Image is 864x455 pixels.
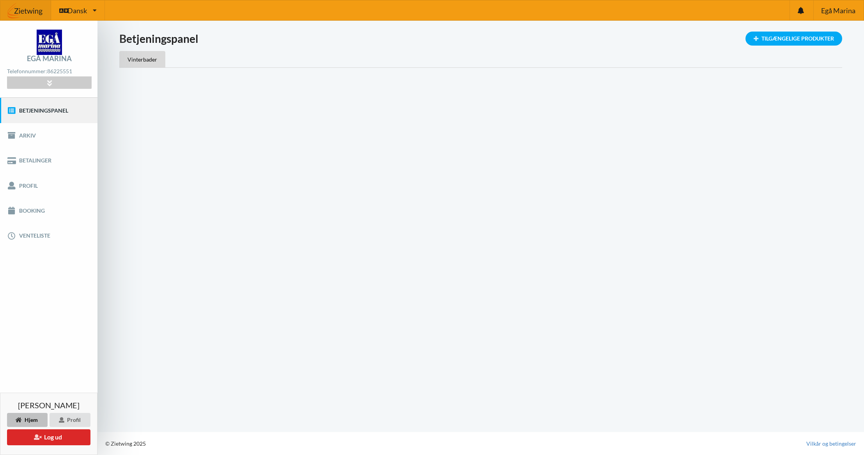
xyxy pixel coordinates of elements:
h1: Betjeningspanel [119,32,842,46]
strong: 86225551 [47,68,72,74]
div: Telefonnummer: [7,66,91,77]
img: logo [37,30,62,55]
button: Log ud [7,429,90,445]
span: [PERSON_NAME] [18,401,80,409]
span: Dansk [67,7,87,14]
span: Egå Marina [821,7,855,14]
div: Vinterbader [119,51,165,67]
div: Hjem [7,413,48,427]
div: Tilgængelige Produkter [745,32,842,46]
div: Profil [50,413,90,427]
div: Egå Marina [27,55,72,62]
a: Vilkår og betingelser [806,440,856,448]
